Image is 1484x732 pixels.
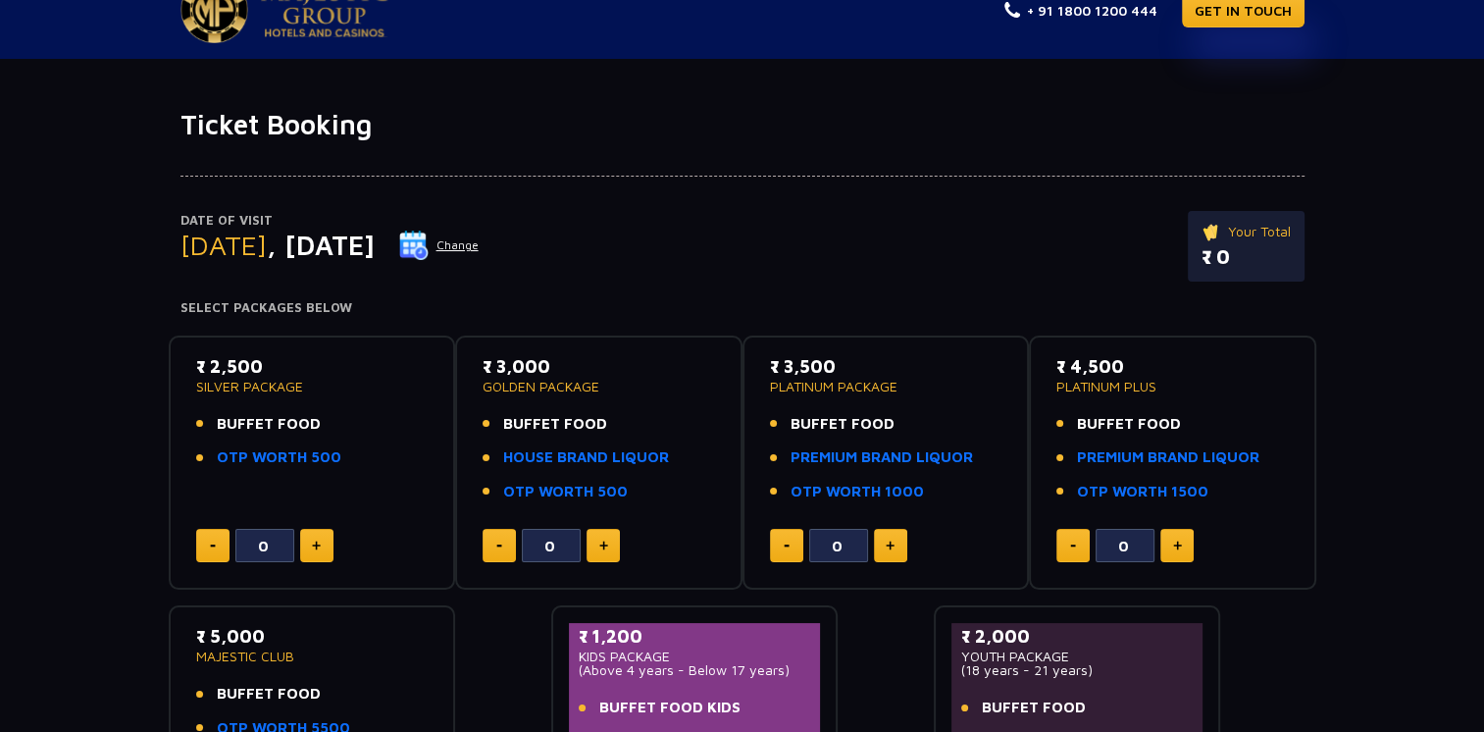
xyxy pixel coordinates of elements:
[599,697,741,719] span: BUFFET FOOD KIDS
[503,446,669,469] a: HOUSE BRAND LIQUOR
[1202,221,1222,242] img: ticket
[791,481,924,503] a: OTP WORTH 1000
[1070,545,1076,548] img: minus
[180,211,480,231] p: Date of Visit
[791,446,973,469] a: PREMIUM BRAND LIQUOR
[770,380,1002,393] p: PLATINUM PACKAGE
[791,413,895,436] span: BUFFET FOOD
[1056,380,1289,393] p: PLATINUM PLUS
[312,541,321,550] img: plus
[503,413,607,436] span: BUFFET FOOD
[180,300,1305,316] h4: Select Packages Below
[217,683,321,706] span: BUFFET FOOD
[1056,353,1289,380] p: ₹ 4,500
[982,697,1086,719] span: BUFFET FOOD
[961,623,1194,650] p: ₹ 2,000
[886,541,895,550] img: plus
[1173,541,1182,550] img: plus
[196,353,429,380] p: ₹ 2,500
[770,353,1002,380] p: ₹ 3,500
[579,623,811,650] p: ₹ 1,200
[483,353,715,380] p: ₹ 3,000
[210,545,216,548] img: minus
[1202,221,1291,242] p: Your Total
[398,230,480,261] button: Change
[496,545,502,548] img: minus
[579,663,811,677] p: (Above 4 years - Below 17 years)
[196,380,429,393] p: SILVER PACKAGE
[267,229,375,261] span: , [DATE]
[196,650,429,663] p: MAJESTIC CLUB
[784,545,790,548] img: minus
[961,650,1194,663] p: YOUTH PACKAGE
[1202,242,1291,272] p: ₹ 0
[1077,413,1181,436] span: BUFFET FOOD
[180,229,267,261] span: [DATE]
[217,413,321,436] span: BUFFET FOOD
[196,623,429,650] p: ₹ 5,000
[217,446,341,469] a: OTP WORTH 500
[961,663,1194,677] p: (18 years - 21 years)
[503,481,628,503] a: OTP WORTH 500
[180,108,1305,141] h1: Ticket Booking
[1077,481,1208,503] a: OTP WORTH 1500
[1077,446,1259,469] a: PREMIUM BRAND LIQUOR
[483,380,715,393] p: GOLDEN PACKAGE
[599,541,608,550] img: plus
[579,650,811,663] p: KIDS PACKAGE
